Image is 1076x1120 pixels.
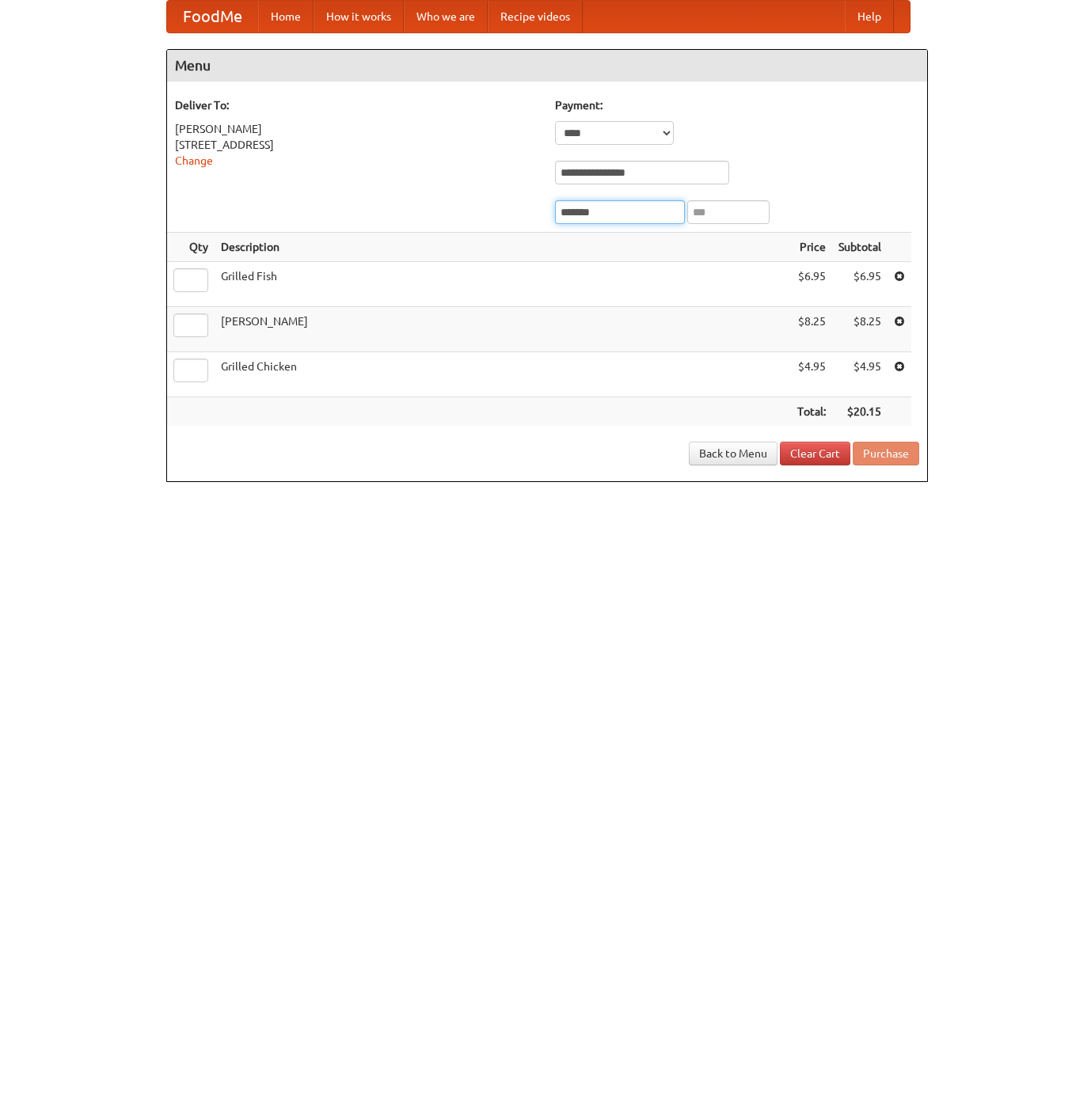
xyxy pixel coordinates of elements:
[791,262,832,307] td: $6.95
[791,307,832,352] td: $8.25
[215,233,791,262] th: Description
[791,397,832,427] th: Total:
[175,121,539,137] div: [PERSON_NAME]
[832,233,888,262] th: Subtotal
[167,1,258,32] a: FoodMe
[853,442,919,465] button: Purchase
[791,233,832,262] th: Price
[832,352,888,397] td: $4.95
[780,442,850,465] a: Clear Cart
[791,352,832,397] td: $4.95
[258,1,314,32] a: Home
[175,154,213,167] a: Change
[215,262,791,307] td: Grilled Fish
[832,262,888,307] td: $6.95
[167,50,927,82] h4: Menu
[689,442,778,465] a: Back to Menu
[215,307,791,352] td: [PERSON_NAME]
[314,1,404,32] a: How it works
[175,97,539,113] h5: Deliver To:
[488,1,583,32] a: Recipe videos
[404,1,488,32] a: Who we are
[215,352,791,397] td: Grilled Chicken
[832,307,888,352] td: $8.25
[845,1,894,32] a: Help
[555,97,919,113] h5: Payment:
[832,397,888,427] th: $20.15
[167,233,215,262] th: Qty
[175,137,539,153] div: [STREET_ADDRESS]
